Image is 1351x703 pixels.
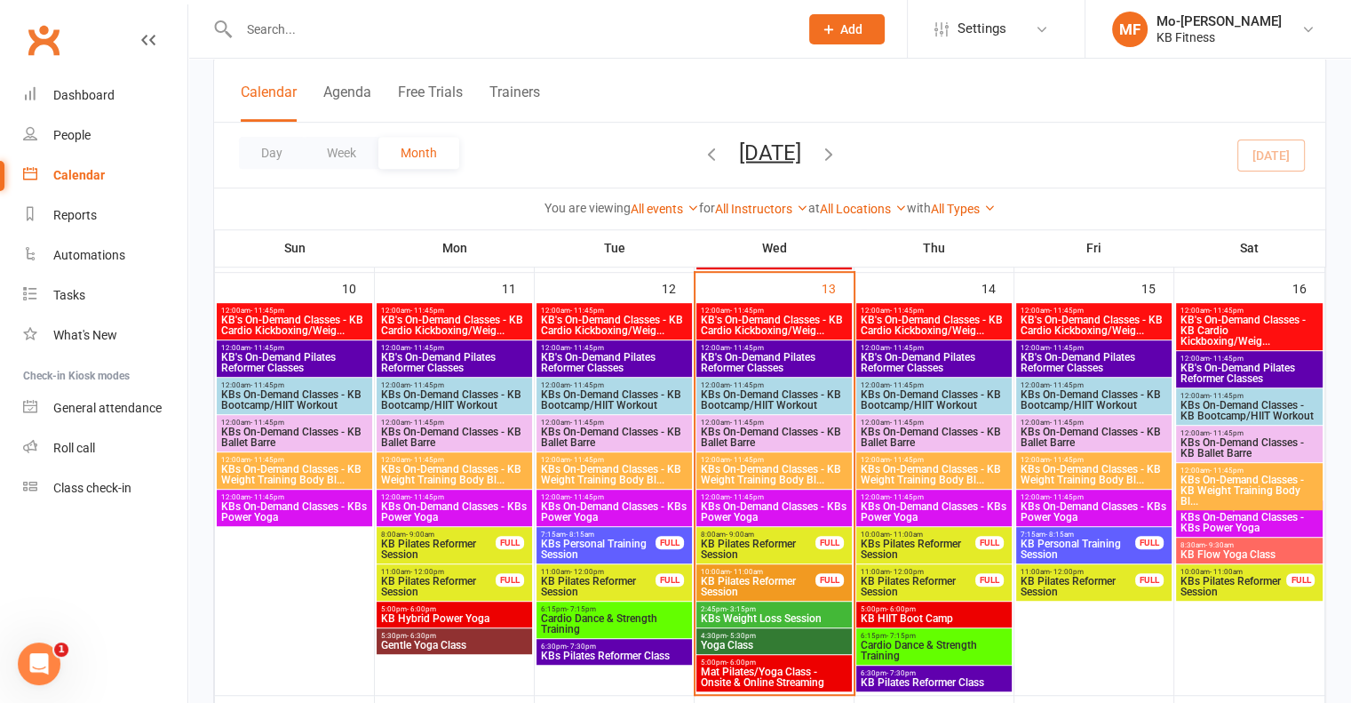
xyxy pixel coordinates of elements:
div: FULL [496,573,524,587]
span: KBs On-Demand Classes - KB Bootcamp/HIIT Workout [1020,389,1168,411]
th: Fri [1014,229,1174,267]
span: KBs On-Demand Classes - KBs Power Yoga [860,501,1008,523]
span: KBs Personal Training Session [540,539,656,560]
span: 12:00am [860,493,1008,501]
div: 10 [342,273,374,302]
span: KB Pilates Reformer Session [380,539,497,560]
span: - 11:45pm [410,493,444,501]
span: - 11:45pm [730,307,764,315]
span: - 6:00pm [727,659,756,667]
span: - 12:00pm [410,568,444,576]
span: 12:00am [540,493,688,501]
span: 12:00am [1020,456,1168,464]
span: KB's On-Demand Pilates Reformer Classes [860,352,1008,373]
span: 12:00am [220,381,369,389]
span: KB Pilates Reformer Session [1020,576,1136,597]
span: - 11:45pm [1210,467,1244,475]
a: Reports [23,196,187,236]
span: KB HIIT Boot Camp [860,613,1008,624]
span: - 11:45pm [570,493,604,501]
span: 12:00am [700,381,848,389]
span: Mat Pilates/Yoga Class - Onsite & Online Streaming [700,667,848,688]
span: 12:00am [700,419,848,427]
span: - 12:00pm [1050,568,1084,576]
span: KBs Weight Loss Session [700,613,848,624]
span: 12:00am [220,456,369,464]
span: 12:00am [700,307,848,315]
span: KB Pilates Reformer Session [700,539,816,560]
span: 5:00pm [700,659,848,667]
span: - 11:45pm [730,419,764,427]
span: KB's On-Demand Pilates Reformer Classes [540,352,688,373]
strong: at [808,201,820,215]
span: - 7:15pm [567,605,596,613]
span: 12:00am [1180,467,1320,475]
div: General attendance [53,401,162,415]
a: Automations [23,236,187,276]
span: 12:00am [860,419,1008,427]
th: Sun [215,229,375,267]
span: - 8:15am [566,531,594,539]
span: 12:00am [540,419,688,427]
th: Mon [375,229,535,267]
span: 7:15am [1020,531,1136,539]
span: KB's On-Demand Classes - KB Cardio Kickboxing/Weig... [1180,315,1320,347]
span: Add [840,22,862,36]
span: - 6:30pm [407,632,436,640]
span: 2:45pm [700,605,848,613]
span: 12:00am [540,344,688,352]
button: Calendar [241,84,297,122]
div: 16 [1292,273,1324,302]
span: - 11:45pm [1210,392,1244,400]
span: KB Personal Training Session [1020,539,1136,560]
span: - 11:45pm [890,456,924,464]
span: KBs Pilates Reformer Class [540,651,688,661]
span: - 7:30pm [886,669,916,677]
span: - 7:15pm [886,632,916,640]
span: - 7:30pm [567,643,596,651]
div: Dashboard [53,88,115,102]
span: - 11:45pm [410,456,444,464]
button: Week [305,137,378,169]
span: KBs On-Demand Classes - KB Weight Training Body Bl... [700,464,848,485]
div: MF [1112,12,1148,47]
button: [DATE] [739,140,801,164]
span: - 11:45pm [1050,344,1084,352]
span: 10:00am [860,531,976,539]
span: 12:00am [380,419,528,427]
strong: You are viewing [544,201,631,215]
div: 12 [662,273,694,302]
span: KB's On-Demand Pilates Reformer Classes [380,352,528,373]
span: 5:00pm [380,605,528,613]
span: KB's On-Demand Pilates Reformer Classes [700,352,848,373]
div: Calendar [53,168,105,182]
span: KBs On-Demand Classes - KBs Power Yoga [1180,512,1320,533]
button: Add [809,14,885,44]
span: KB's On-Demand Classes - KB Cardio Kickboxing/Weig... [220,315,369,336]
span: 12:00am [220,344,369,352]
span: 12:00am [540,456,688,464]
div: FULL [815,536,844,549]
span: - 11:45pm [250,493,284,501]
span: KBs On-Demand Classes - KB Weight Training Body Bl... [540,464,688,485]
span: - 11:45pm [570,344,604,352]
div: Roll call [53,441,95,455]
span: KBs On-Demand Classes - KB Bootcamp/HIIT Workout [1180,400,1320,421]
span: 12:00am [860,344,1008,352]
div: Reports [53,208,97,222]
div: KB Fitness [1156,29,1282,45]
span: 12:00am [860,307,1008,315]
span: - 11:45pm [890,419,924,427]
th: Tue [535,229,695,267]
span: - 11:45pm [250,307,284,315]
div: Tasks [53,288,85,302]
span: KB Pilates Reformer Session [700,576,816,597]
span: - 12:00pm [570,568,604,576]
span: KB's On-Demand Classes - KB Cardio Kickboxing/Weig... [700,315,848,336]
a: Dashboard [23,76,187,116]
span: - 11:45pm [410,419,444,427]
div: FULL [815,573,844,587]
a: All Locations [820,202,907,216]
span: - 11:45pm [1050,307,1084,315]
span: 5:00pm [860,605,1008,613]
